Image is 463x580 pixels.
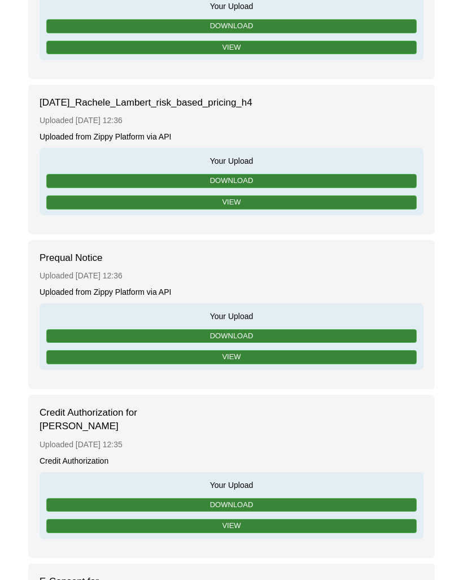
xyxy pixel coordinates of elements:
a: View [46,350,417,364]
a: View [46,195,417,210]
a: Download [46,19,417,33]
a: View [46,41,417,55]
span: [DATE]_Rachele_Lambert_risk_based_pricing_h4 [40,96,152,110]
div: Uploaded [DATE] 12:35 [40,434,423,456]
span: Your Upload [45,154,418,167]
div: Uploaded from Zippy Platform via API [40,287,423,298]
span: Prequal Notice [40,251,152,265]
div: Uploaded [DATE] 12:36 [40,265,423,287]
span: Credit Authorization for [PERSON_NAME] [40,406,152,434]
div: Credit Authorization [40,456,423,466]
div: Uploaded [DATE] 12:36 [40,110,423,132]
div: Uploaded from Zippy Platform via API [40,132,423,142]
span: Your Upload [45,309,418,322]
span: Your Upload [45,478,418,491]
a: View [46,519,417,533]
a: Download [46,498,417,512]
a: Download [46,329,417,343]
a: Download [46,174,417,188]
